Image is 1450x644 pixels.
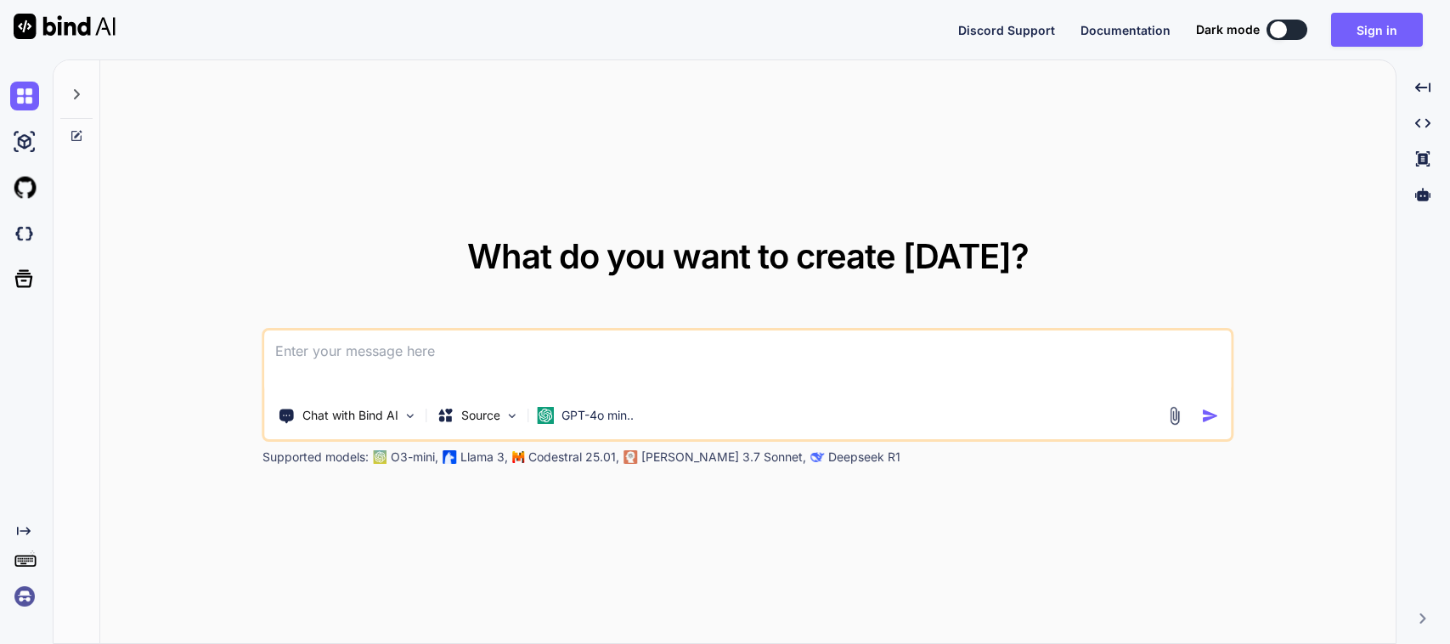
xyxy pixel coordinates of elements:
img: claude [811,450,825,464]
img: attachment [1165,406,1184,426]
p: GPT-4o min.. [561,407,634,424]
img: githubLight [10,173,39,202]
p: Codestral 25.01, [528,449,619,466]
img: claude [624,450,638,464]
p: Llama 3, [460,449,508,466]
span: What do you want to create [DATE]? [467,235,1029,277]
button: Sign in [1331,13,1423,47]
img: GPT-4o mini [538,407,555,424]
p: Chat with Bind AI [302,407,398,424]
span: Documentation [1080,23,1171,37]
button: Documentation [1080,21,1171,39]
img: signin [10,582,39,611]
p: O3-mini, [391,449,438,466]
span: Discord Support [958,23,1055,37]
button: Discord Support [958,21,1055,39]
p: Deepseek R1 [828,449,900,466]
span: Dark mode [1196,21,1260,38]
p: Source [461,407,500,424]
img: chat [10,82,39,110]
img: darkCloudIdeIcon [10,219,39,248]
img: Bind AI [14,14,116,39]
img: Pick Models [505,409,520,423]
img: ai-studio [10,127,39,156]
p: Supported models: [262,449,369,466]
img: Pick Tools [403,409,418,423]
img: GPT-4 [374,450,387,464]
p: [PERSON_NAME] 3.7 Sonnet, [641,449,806,466]
img: Mistral-AI [513,451,525,463]
img: icon [1201,407,1219,425]
img: Llama2 [443,450,457,464]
